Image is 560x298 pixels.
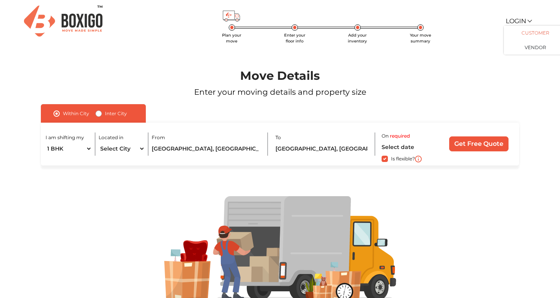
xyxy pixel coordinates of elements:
label: Within City [63,109,89,118]
input: Select date [382,140,437,154]
label: From [152,134,165,141]
h1: Move Details [22,69,538,83]
label: Is flexible? [391,154,415,162]
label: Located in [99,134,123,141]
label: Inter City [105,109,127,118]
img: Boxigo [24,6,103,37]
label: To [275,134,281,141]
input: Locality [152,142,261,156]
input: Get Free Quote [449,136,509,151]
span: Plan your move [222,33,241,44]
p: Enter your moving details and property size [22,86,538,98]
label: On [382,132,389,140]
a: Login [506,17,531,25]
span: Add your inventory [348,33,367,44]
span: Your move summary [410,33,431,44]
label: required [390,132,410,140]
img: i [415,156,422,162]
label: I am shifting my [46,134,84,141]
input: Locality [275,142,369,156]
span: Enter your floor info [284,33,305,44]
